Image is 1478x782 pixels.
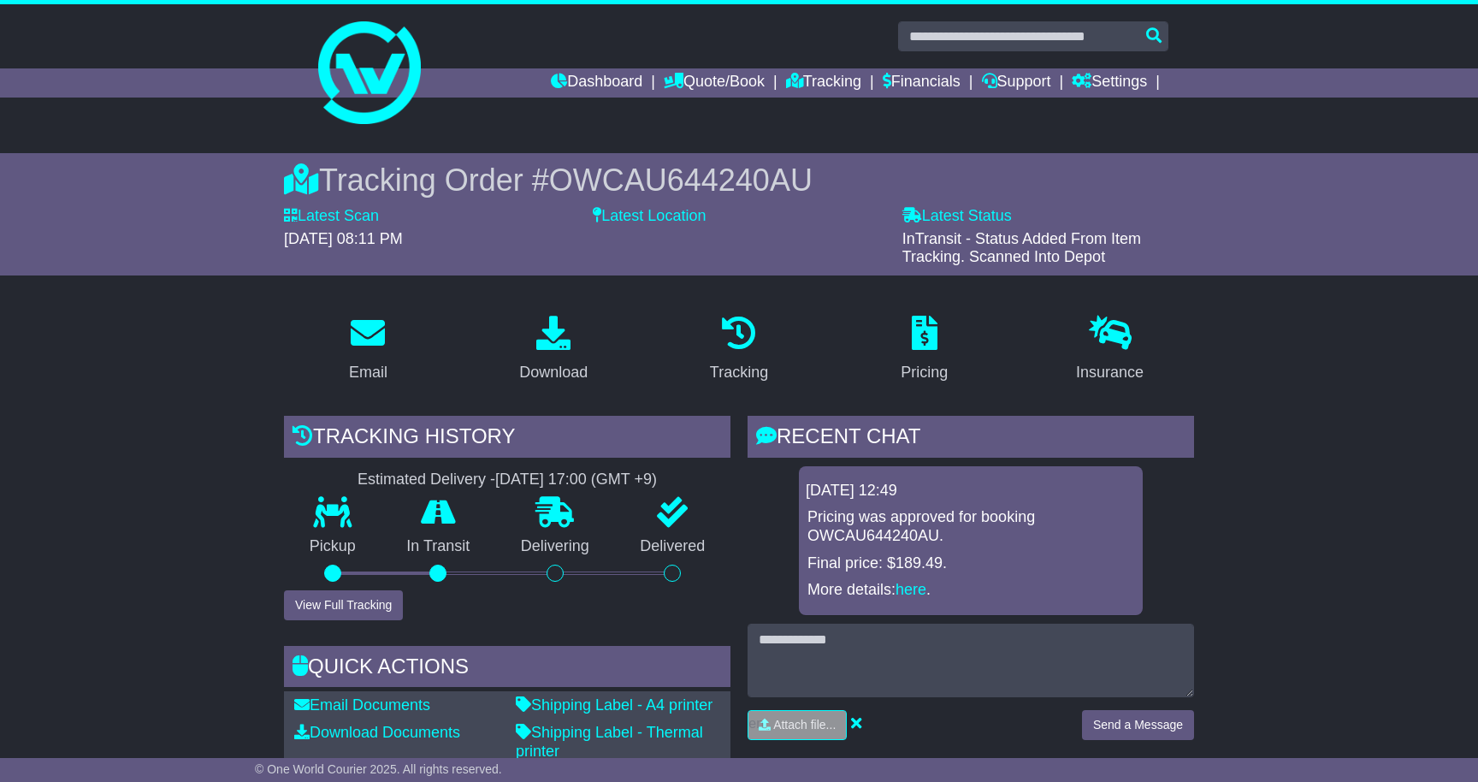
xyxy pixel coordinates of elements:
a: Dashboard [551,68,642,98]
div: RECENT CHAT [748,416,1194,462]
a: Settings [1072,68,1147,98]
div: Estimated Delivery - [284,471,730,489]
a: Email [338,310,399,390]
div: Quick Actions [284,646,730,692]
p: In Transit [381,537,496,556]
p: Delivering [495,537,615,556]
span: © One World Courier 2025. All rights reserved. [255,762,502,776]
label: Latest Location [593,207,706,226]
div: Tracking Order # [284,162,1194,198]
p: More details: . [807,581,1134,600]
span: OWCAU644240AU [549,163,813,198]
span: [DATE] 08:11 PM [284,230,403,247]
div: Insurance [1076,361,1144,384]
div: Tracking history [284,416,730,462]
a: Tracking [786,68,861,98]
p: Pricing was approved for booking OWCAU644240AU. [807,508,1134,545]
a: Tracking [699,310,779,390]
div: Download [519,361,588,384]
div: [DATE] 12:49 [806,482,1136,501]
button: View Full Tracking [284,590,403,620]
div: Tracking [710,361,768,384]
a: Email Documents [294,696,430,714]
a: Shipping Label - Thermal printer [516,724,703,760]
p: Pickup [284,537,381,556]
a: Shipping Label - A4 printer [516,696,712,714]
div: Pricing [901,361,948,384]
div: [DATE] 17:00 (GMT +9) [495,471,657,489]
p: Final price: $189.49. [807,554,1134,573]
a: Financials [883,68,961,98]
div: Email [349,361,387,384]
a: Quote/Book [664,68,765,98]
button: Send a Message [1082,710,1194,740]
a: Support [982,68,1051,98]
a: Download Documents [294,724,460,741]
a: here [896,581,926,598]
a: Insurance [1065,310,1155,390]
p: Delivered [615,537,731,556]
span: InTransit - Status Added From Item Tracking. Scanned Into Depot [902,230,1141,266]
label: Latest Status [902,207,1012,226]
a: Download [508,310,599,390]
a: Pricing [890,310,959,390]
label: Latest Scan [284,207,379,226]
